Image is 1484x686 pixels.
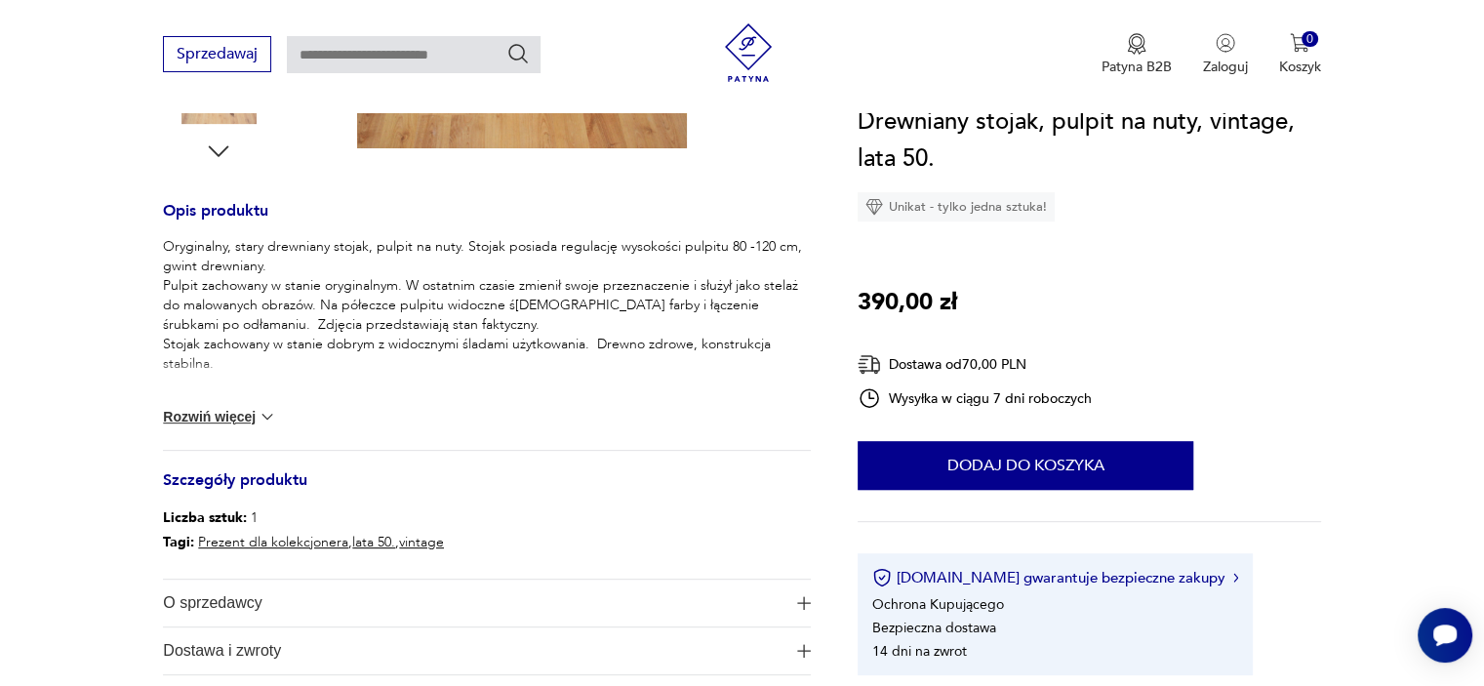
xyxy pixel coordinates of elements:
[858,441,1193,490] button: Dodaj do koszyka
[163,531,444,555] p: , ,
[163,36,271,72] button: Sprzedawaj
[1279,33,1321,76] button: 0Koszyk
[399,533,444,551] a: vintage
[1203,33,1248,76] button: Zaloguj
[872,642,967,661] li: 14 dni na zwrot
[1216,33,1235,53] img: Ikonka użytkownika
[872,619,996,637] li: Bezpieczna dostawa
[163,580,811,626] button: Ikona plusaO sprzedawcy
[872,568,892,587] img: Ikona certyfikatu
[872,595,1004,614] li: Ochrona Kupującego
[163,474,811,506] h3: Szczegóły produktu
[163,627,783,674] span: Dostawa i zwroty
[1127,33,1146,55] img: Ikona medalu
[1233,573,1239,583] img: Ikona strzałki w prawo
[858,352,881,377] img: Ikona dostawy
[163,407,276,426] button: Rozwiń więcej
[797,644,811,658] img: Ikona plusa
[163,49,271,62] a: Sprzedawaj
[872,568,1238,587] button: [DOMAIN_NAME] gwarantuje bezpieczne zakupy
[198,533,348,551] a: Prezent dla kolekcjonera
[1279,58,1321,76] p: Koszyk
[163,533,194,551] b: Tagi:
[719,23,778,82] img: Patyna - sklep z meblami i dekoracjami vintage
[163,580,783,626] span: O sprzedawcy
[163,508,247,527] b: Liczba sztuk:
[163,506,444,531] p: 1
[1290,33,1309,53] img: Ikona koszyka
[352,533,395,551] a: lata 50.
[1102,33,1172,76] button: Patyna B2B
[1203,58,1248,76] p: Zaloguj
[1418,608,1472,663] iframe: Smartsupp widget button
[258,407,277,426] img: chevron down
[858,352,1092,377] div: Dostawa od 70,00 PLN
[1302,31,1318,48] div: 0
[858,284,957,321] p: 390,00 zł
[163,237,811,374] p: Oryginalny, stary drewniany stojak, pulpit na nuty. Stojak posiada regulację wysokości pulpitu 80...
[858,192,1055,222] div: Unikat - tylko jedna sztuka!
[1102,58,1172,76] p: Patyna B2B
[506,42,530,65] button: Szukaj
[797,596,811,610] img: Ikona plusa
[163,205,811,237] h3: Opis produktu
[1102,33,1172,76] a: Ikona medaluPatyna B2B
[163,627,811,674] button: Ikona plusaDostawa i zwroty
[858,103,1321,178] h1: Drewniany stojak, pulpit na nuty, vintage, lata 50.
[865,198,883,216] img: Ikona diamentu
[858,386,1092,410] div: Wysyłka w ciągu 7 dni roboczych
